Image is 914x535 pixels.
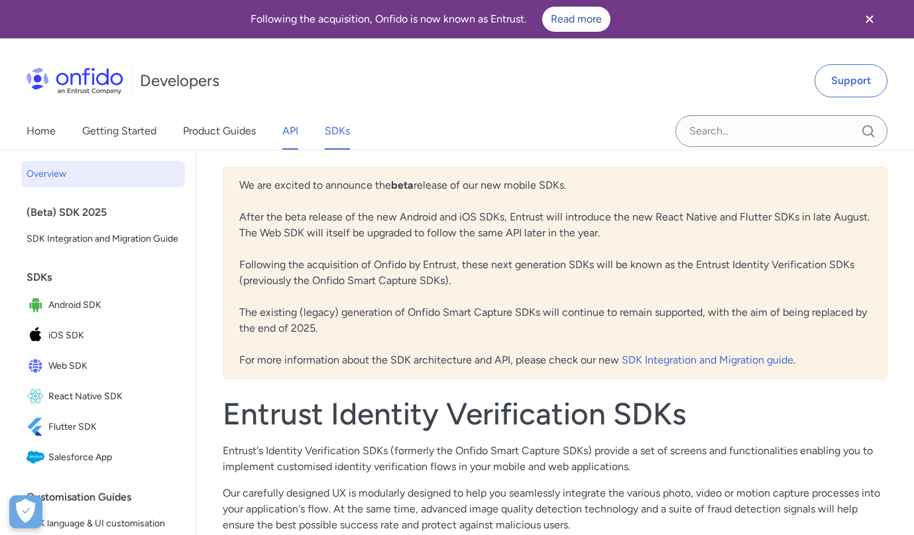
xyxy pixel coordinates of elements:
[27,166,180,182] span: Overview
[21,161,185,187] a: Overview
[27,418,48,436] img: IconFlutter SDK
[223,166,887,379] div: We are excited to announce the release of our new mobile SDKs. After the beta release of the new ...
[183,113,256,150] a: Product Guides
[9,495,42,528] button: Open Preferences
[27,516,180,532] span: SDK language & UI customisation
[391,179,414,191] b: beta
[21,226,185,252] a: SDK Integration and Migration Guide
[27,326,48,345] img: IconiOS SDK
[16,7,845,32] div: Following the acquisition, Onfido is now known as Entrust.
[48,418,180,436] span: Flutter SDK
[223,443,887,475] p: Entrust's Identity Verification SDKs (formerly the Onfido Smart Capture SDKs) provide a set of sc...
[223,485,887,533] p: Our carefully designed UX is modularly designed to help you seamlessly integrate the various phot...
[27,199,190,226] div: (Beta) SDK 2025
[27,231,180,247] span: SDK Integration and Migration Guide
[282,113,298,150] a: API
[325,113,350,150] a: SDKs
[845,3,894,36] button: Close banner
[27,68,123,94] img: Onfido Logo
[21,382,185,411] a: IconReact Native SDKReact Native SDK
[223,395,887,432] h1: Entrust Identity Verification SDKs
[675,115,887,147] input: Onfido search input field
[862,11,878,27] svg: Close banner
[48,296,180,315] span: Android SDK
[27,264,190,291] div: SDKs
[27,296,48,315] img: IconAndroid SDK
[140,70,219,91] h1: Developers
[48,357,180,375] span: Web SDK
[27,387,48,406] img: IconReact Native SDK
[27,113,56,150] a: Home
[27,357,48,375] img: IconWeb SDK
[48,448,180,467] span: Salesforce App
[542,7,610,32] a: Read more
[622,354,793,366] a: SDK Integration and Migration guide
[27,448,48,467] img: IconSalesforce App
[48,326,180,345] span: iOS SDK
[9,495,42,528] div: Cookie Preferences
[21,413,185,442] a: IconFlutter SDKFlutter SDK
[48,387,180,406] span: React Native SDK
[27,484,190,511] div: Customisation Guides
[21,321,185,350] a: IconiOS SDKiOS SDK
[815,64,887,97] a: Support
[21,291,185,320] a: IconAndroid SDKAndroid SDK
[21,352,185,381] a: IconWeb SDKWeb SDK
[21,443,185,472] a: IconSalesforce AppSalesforce App
[82,113,156,150] a: Getting Started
